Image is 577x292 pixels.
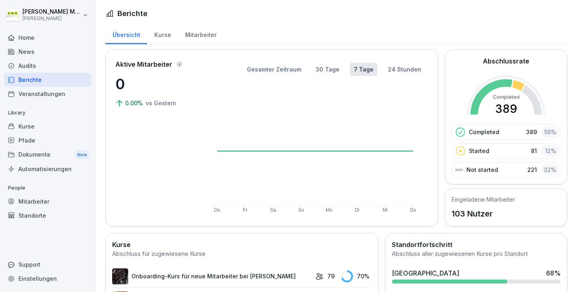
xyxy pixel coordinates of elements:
[270,207,276,213] text: Sa
[383,207,388,213] text: Mi
[4,133,91,147] a: Pfade
[112,249,372,259] div: Abschluss für zugewiesene Kurse
[4,87,91,101] a: Veranstaltungen
[355,207,359,213] text: Di
[4,59,91,73] a: Audits
[115,73,196,95] p: 0
[22,8,81,15] p: [PERSON_NAME] Müller
[326,207,333,213] text: Mo
[112,268,311,284] a: Onboarding-Kurs für neue Mitarbeiter bei [PERSON_NAME]
[4,182,91,194] p: People
[147,24,178,44] a: Kurse
[466,165,498,174] p: Not started
[526,128,537,136] p: 389
[4,147,91,162] a: DokumenteNew
[327,272,335,280] p: 79
[125,99,144,107] p: 0.00%
[350,63,377,76] button: 7 Tage
[4,208,91,223] a: Standorte
[4,194,91,208] a: Mitarbeiter
[105,24,147,44] a: Übersicht
[341,270,372,282] div: 70 %
[546,268,561,278] div: 68 %
[298,207,304,213] text: So
[389,265,564,287] a: [GEOGRAPHIC_DATA]68%
[392,249,561,259] div: Abschluss aller zugewiesenen Kurse pro Standort
[541,126,559,138] div: 56 %
[4,106,91,119] p: Library
[483,56,529,66] h2: Abschlussrate
[178,24,224,44] a: Mitarbeiter
[541,164,559,176] div: 32 %
[541,145,559,157] div: 12 %
[4,257,91,272] div: Support
[115,59,172,69] p: Aktive Mitarbeiter
[112,268,128,284] img: et9czki1804fphej1f6tzdg7.png
[531,147,537,155] p: 81
[214,207,220,213] text: Do
[243,63,305,76] button: Gesamter Zeitraum
[527,165,537,174] p: 221
[410,207,416,213] text: Do
[469,128,499,136] p: Completed
[4,31,91,45] a: Home
[112,240,372,249] h2: Kurse
[452,195,515,204] h5: Eingeladene Mitarbeiter
[4,119,91,133] a: Kurse
[4,147,91,162] div: Dokumente
[22,16,81,21] p: [PERSON_NAME]
[392,240,561,249] h2: Standortfortschritt
[4,73,91,87] a: Berichte
[384,63,425,76] button: 24 Stunden
[4,45,91,59] a: News
[4,162,91,176] a: Automatisierungen
[146,99,176,107] p: vs Gestern
[117,8,147,19] h1: Berichte
[469,147,489,155] p: Started
[392,268,459,278] div: [GEOGRAPHIC_DATA]
[243,207,247,213] text: Fr
[312,63,343,76] button: 30 Tage
[4,272,91,286] a: Einstellungen
[75,150,89,159] div: New
[452,208,515,220] p: 103 Nutzer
